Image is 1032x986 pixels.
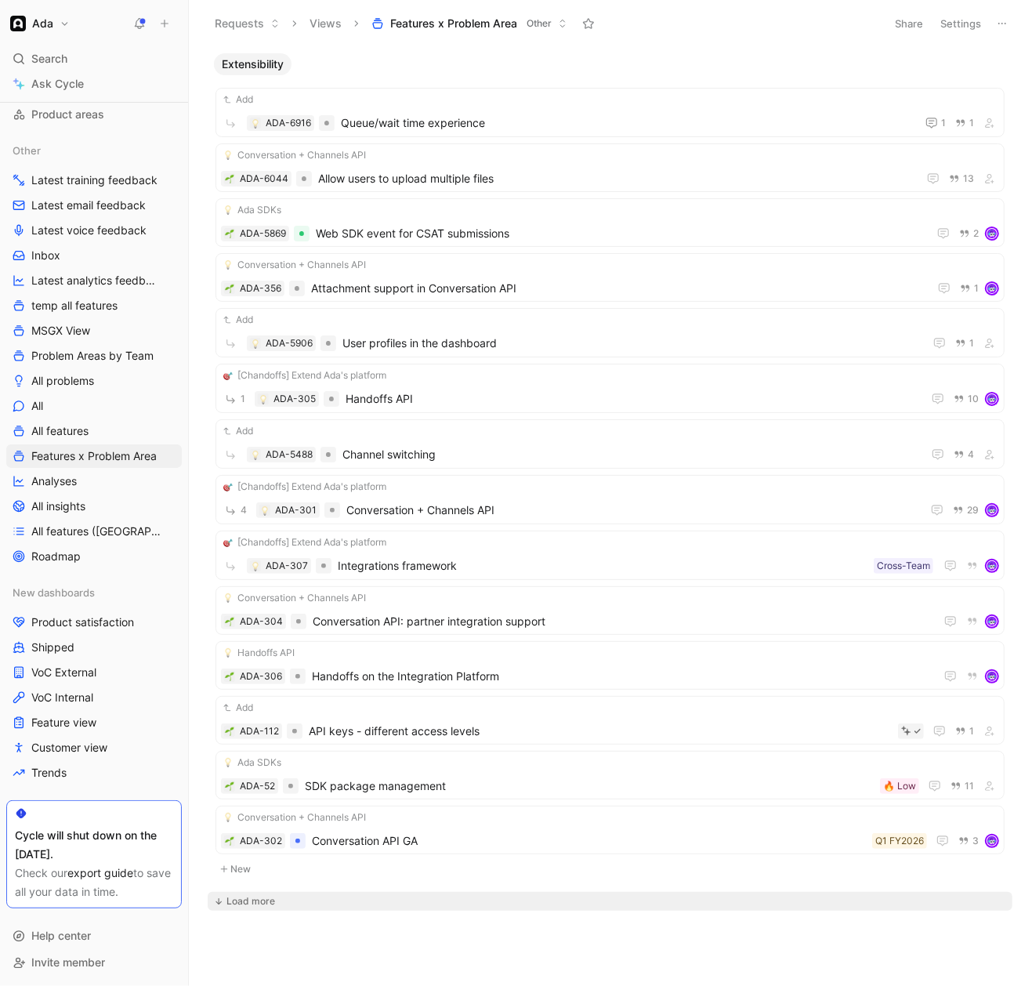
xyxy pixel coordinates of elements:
[223,538,233,547] img: 🎯
[341,114,910,132] span: Queue/wait time experience
[952,723,977,740] button: 1
[15,826,173,864] div: Cycle will shut down on the [DATE].
[240,281,281,296] div: ADA-356
[31,373,94,389] span: All problems
[955,832,982,850] button: 3
[6,686,182,709] a: VoC Internal
[215,586,1005,635] a: 💡Conversation + Channels API🌱ADA-304Conversation API: partner integration supportavatar
[312,667,929,686] span: Handoffs on the Integration Platform
[214,860,1006,879] button: New
[215,641,1005,690] a: 💡Handoffs API🌱ADA-306Handoffs on the Integration Platformavatar
[251,562,260,571] img: 💡
[225,617,234,626] img: 🌱
[223,593,233,603] img: 💡
[31,640,74,655] span: Shipped
[6,581,182,604] div: New dashboards
[933,13,988,34] button: Settings
[951,390,982,408] button: 10
[390,16,517,31] span: Features x Problem Area
[237,535,386,550] span: [Chandoffs] Extend Ada's platform
[31,549,81,564] span: Roadmap
[6,520,182,543] a: All features ([GEOGRAPHIC_DATA])
[224,283,235,294] button: 🌱
[957,280,982,297] button: 1
[972,836,979,846] span: 3
[224,726,235,737] button: 🌱
[31,614,134,630] span: Product satisfaction
[31,348,154,364] span: Problem Areas by Team
[258,393,269,404] div: 💡
[969,339,974,348] span: 1
[250,560,261,571] button: 💡
[31,740,107,756] span: Customer view
[31,690,93,705] span: VoC Internal
[987,671,998,682] img: avatar
[237,645,295,661] span: Handoffs API
[215,419,1005,469] a: Add💡ADA-5488Channel switching4
[215,253,1005,302] a: 💡Conversation + Channels API🌱ADA-356Attachment support in Conversation API1avatar
[237,479,386,495] span: [Chandoffs] Extend Ada's platform
[224,616,235,627] button: 🌱
[237,202,281,218] span: Ada SDKs
[969,727,974,736] span: 1
[309,722,892,741] span: API keys - different access levels
[221,257,368,273] button: 💡Conversation + Channels API
[251,451,260,460] img: 💡
[888,13,930,34] button: Share
[956,225,982,242] button: 2
[967,506,979,515] span: 29
[6,736,182,759] a: Customer view
[266,115,311,131] div: ADA-6916
[968,450,974,459] span: 4
[6,924,182,948] div: Help center
[31,49,67,68] span: Search
[13,143,41,158] span: Other
[6,244,182,267] a: Inbox
[240,833,282,849] div: ADA-302
[987,616,998,627] img: avatar
[31,298,118,314] span: temp all features
[969,118,974,128] span: 1
[31,273,161,288] span: Latest analytics feedback
[342,445,916,464] span: Channel switching
[15,864,173,901] div: Check our to save all your data in time.
[221,700,255,716] button: Add
[311,279,922,298] span: Attachment support in Conversation API
[974,284,979,293] span: 1
[215,143,1005,192] a: 💡Conversation + Channels API🌱ADA-6044Allow users to upload multiple files13
[6,661,182,684] a: VoC External
[6,611,182,634] a: Product satisfaction
[215,475,1005,524] a: 🎯[Chandoffs] Extend Ada's platform4💡ADA-301Conversation + Channels API29avatar
[215,531,1005,580] a: 🎯[Chandoffs] Extend Ada's platform💡ADA-307Integrations frameworkCross-Teamavatar
[250,118,261,129] div: 💡
[31,198,146,213] span: Latest email feedback
[313,612,929,631] span: Conversation API: partner integration support
[31,423,89,439] span: All features
[987,228,998,239] img: avatar
[31,248,60,263] span: Inbox
[952,335,977,352] button: 1
[6,495,182,518] a: All insights
[6,419,182,443] a: All features
[346,501,915,520] span: Conversation + Channels API
[875,833,924,849] div: Q1 FY2026
[224,671,235,682] button: 🌱
[224,781,235,792] button: 🌱
[266,558,308,574] div: ADA-307
[968,394,979,404] span: 10
[6,369,182,393] a: All problems
[31,765,67,781] span: Trends
[208,892,1012,911] button: Load more
[215,88,1005,137] a: Add💡ADA-6916Queue/wait time experience11
[312,832,866,850] span: Conversation API GA
[223,260,233,270] img: 💡
[31,473,77,489] span: Analyses
[987,560,998,571] img: avatar
[240,778,275,794] div: ADA-52
[273,391,316,407] div: ADA-305
[6,139,182,568] div: OtherLatest training feedbackLatest email feedbackLatest voice feedbackInboxLatest analytics feed...
[225,229,234,238] img: 🌱
[31,715,96,730] span: Feature view
[950,502,982,519] button: 29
